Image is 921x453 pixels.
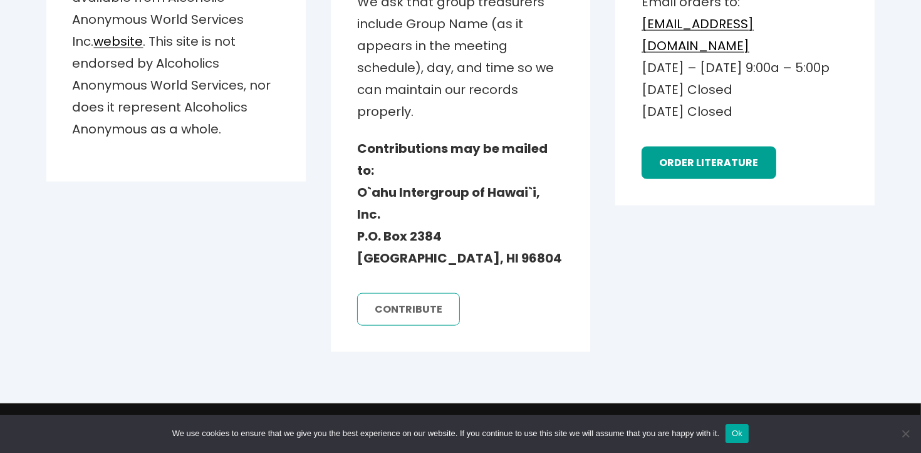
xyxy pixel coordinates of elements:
[357,293,460,326] a: contribute
[726,424,749,443] button: Ok
[642,15,754,55] a: [EMAIL_ADDRESS][DOMAIN_NAME]
[899,427,912,440] span: No
[357,184,562,267] strong: O`ahu Intergroup of Hawai`i, Inc. P.O. Box 2384 [GEOGRAPHIC_DATA], HI 96804
[94,33,143,50] a: website
[172,427,719,440] span: We use cookies to ensure that we give you the best experience on our website. If you continue to ...
[642,147,776,179] a: order literature
[357,140,548,179] strong: Contributions may be mailed to:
